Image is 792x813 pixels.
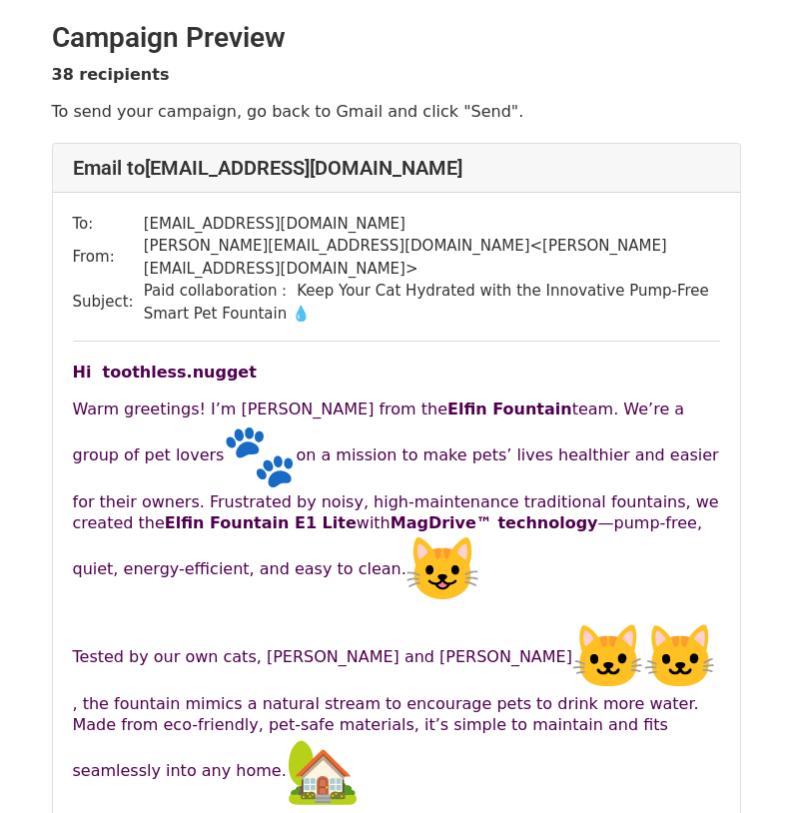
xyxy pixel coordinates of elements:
[165,513,357,532] strong: Elfin Fountain E1 Lite
[144,235,720,280] td: [PERSON_NAME][EMAIL_ADDRESS][DOMAIN_NAME] < [PERSON_NAME][EMAIL_ADDRESS][DOMAIN_NAME] >
[144,280,720,325] td: Paid collaboration： Keep Your Cat Hydrated with the Innovative Pump-Free Smart Pet Fountain 💧
[391,513,598,532] strong: MagDrive™ technology
[52,21,741,55] h2: Campaign Preview
[447,400,572,418] strong: Elfin Fountain
[73,213,144,236] td: To:
[644,621,716,693] img: 🐱
[144,213,720,236] td: [EMAIL_ADDRESS][DOMAIN_NAME]
[73,621,720,807] p: Tested by our own cats, [PERSON_NAME] and [PERSON_NAME] , the fountain mimics a natural stream to...
[73,235,144,280] td: From:
[73,156,720,180] h4: Email to [EMAIL_ADDRESS][DOMAIN_NAME]
[73,399,720,605] p: Warm greetings! I’m [PERSON_NAME] from the team. We’re a group of pet lovers on a mission to make...
[52,65,170,84] strong: 38 recipients
[52,101,741,122] p: To send your campaign, go back to Gmail and click "Send".
[73,363,257,382] b: Hi toothless.nugget
[287,735,359,807] img: 🏡
[572,621,644,693] img: 🐱
[406,533,478,605] img: 😺
[73,280,144,325] td: Subject:
[224,419,296,491] img: 🐾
